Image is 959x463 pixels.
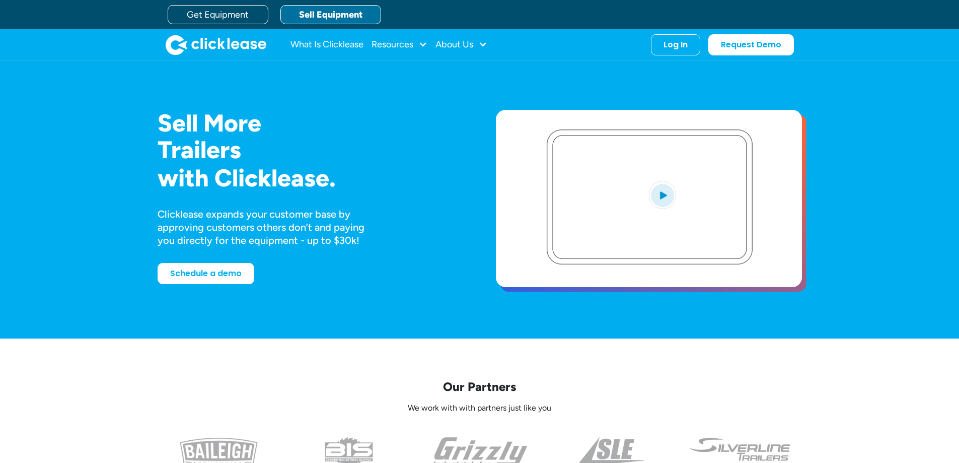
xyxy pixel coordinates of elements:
h1: Trailers [158,137,464,163]
a: Sell Equipment [280,5,381,24]
a: What Is Clicklease [290,35,363,55]
div: Clicklease expands your customer base by approving customers others don’t and paying you directly... [158,208,383,247]
img: Clicklease logo [166,35,266,55]
p: Our Partners [158,379,802,394]
a: Schedule a demo [158,263,254,284]
div: Log In [663,40,688,50]
h1: with Clicklease. [158,165,464,191]
a: Get Equipment [168,5,268,24]
h1: Sell More [158,110,464,137]
img: Blue play button logo on a light blue circular background [649,181,676,209]
p: We work with with partners just like you [158,403,802,414]
a: Request Demo [708,34,794,55]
